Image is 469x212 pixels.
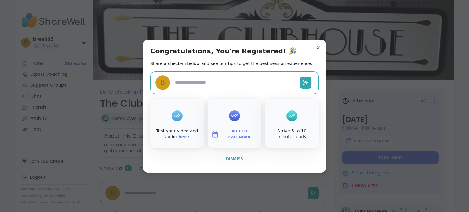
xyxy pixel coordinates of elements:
[160,77,165,88] span: b
[151,128,203,140] div: Test your video and audio
[266,128,318,140] div: Arrive 5 to 10 minutes early
[150,153,319,165] button: Dismiss
[178,134,189,139] a: here
[226,157,243,161] span: Dismiss
[221,128,258,140] span: Add to Calendar
[211,131,219,138] img: ShareWell Logomark
[150,47,297,56] h1: Congratulations, You're Registered! 🎉
[209,128,260,141] button: Add to Calendar
[150,60,312,66] h2: Share a check-in below and see our tips to get the best session experience.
